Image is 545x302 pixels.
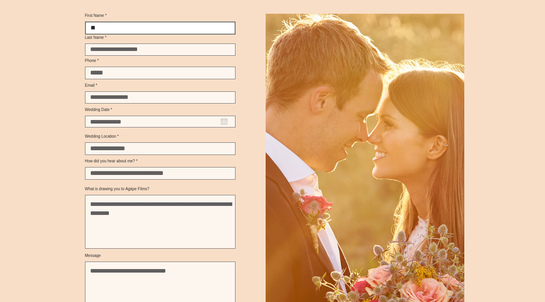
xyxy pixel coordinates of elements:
label: Last Name [85,36,235,40]
label: What is drawing you to Agápe Films? [85,187,235,191]
label: Wedding Location [85,135,235,138]
label: First Name [85,14,235,18]
label: How did you hear about me? [85,159,235,163]
button: Open calendar [221,118,227,125]
label: Wedding Date [85,108,235,112]
label: Email [85,84,235,87]
label: Message [85,254,235,258]
label: Phone [85,59,235,63]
